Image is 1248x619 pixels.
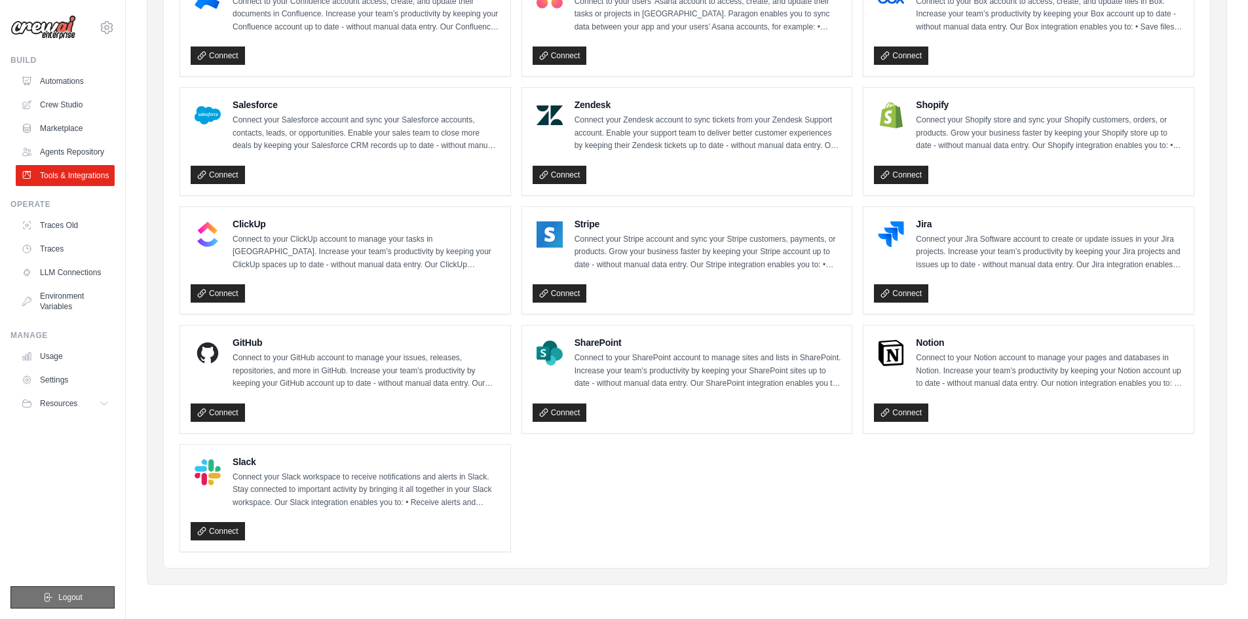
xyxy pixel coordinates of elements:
a: Connect [533,47,587,65]
a: LLM Connections [16,262,115,283]
p: Connect your Shopify store and sync your Shopify customers, orders, or products. Grow your busine... [916,114,1183,153]
a: Connect [191,166,245,184]
img: SharePoint Logo [537,340,563,366]
a: Connect [533,166,587,184]
p: Connect to your SharePoint account to manage sites and lists in SharePoint. Increase your team’s ... [575,352,842,390]
div: Operate [10,199,115,210]
button: Logout [10,586,115,609]
h4: Zendesk [575,98,842,111]
img: Jira Logo [878,221,904,248]
img: Zendesk Logo [537,102,563,128]
img: GitHub Logo [195,340,221,366]
h4: Stripe [575,217,842,231]
h4: ClickUp [233,217,500,231]
a: Usage [16,346,115,367]
img: Slack Logo [195,459,221,485]
a: Connect [533,284,587,303]
img: Notion Logo [878,340,904,366]
h4: GitHub [233,336,500,349]
img: Logo [10,15,76,40]
a: Traces Old [16,215,115,236]
p: Connect to your GitHub account to manage your issues, releases, repositories, and more in GitHub.... [233,352,500,390]
a: Settings [16,369,115,390]
h4: Notion [916,336,1183,349]
a: Connect [874,166,928,184]
h4: Salesforce [233,98,500,111]
a: Connect [874,403,928,422]
div: Build [10,55,115,66]
h4: SharePoint [575,336,842,349]
a: Marketplace [16,118,115,139]
a: Connect [191,403,245,422]
h4: Jira [916,217,1183,231]
a: Connect [191,47,245,65]
img: Shopify Logo [878,102,904,128]
p: Connect your Slack workspace to receive notifications and alerts in Slack. Stay connected to impo... [233,471,500,510]
a: Traces [16,238,115,259]
a: Connect [191,284,245,303]
img: ClickUp Logo [195,221,221,248]
button: Resources [16,393,115,414]
a: Connect [533,403,587,422]
div: Manage [10,330,115,341]
a: Automations [16,71,115,92]
img: Stripe Logo [537,221,563,248]
h4: Slack [233,455,500,468]
img: Salesforce Logo [195,102,221,128]
a: Connect [874,284,928,303]
span: Logout [58,592,83,603]
a: Environment Variables [16,286,115,317]
p: Connect your Salesforce account and sync your Salesforce accounts, contacts, leads, or opportunit... [233,114,500,153]
span: Resources [40,398,77,409]
a: Agents Repository [16,141,115,162]
a: Crew Studio [16,94,115,115]
a: Connect [874,47,928,65]
p: Connect your Stripe account and sync your Stripe customers, payments, or products. Grow your busi... [575,233,842,272]
p: Connect to your Notion account to manage your pages and databases in Notion. Increase your team’s... [916,352,1183,390]
a: Connect [191,522,245,540]
p: Connect to your ClickUp account to manage your tasks in [GEOGRAPHIC_DATA]. Increase your team’s p... [233,233,500,272]
a: Tools & Integrations [16,165,115,186]
p: Connect your Jira Software account to create or update issues in your Jira projects. Increase you... [916,233,1183,272]
p: Connect your Zendesk account to sync tickets from your Zendesk Support account. Enable your suppo... [575,114,842,153]
h4: Shopify [916,98,1183,111]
